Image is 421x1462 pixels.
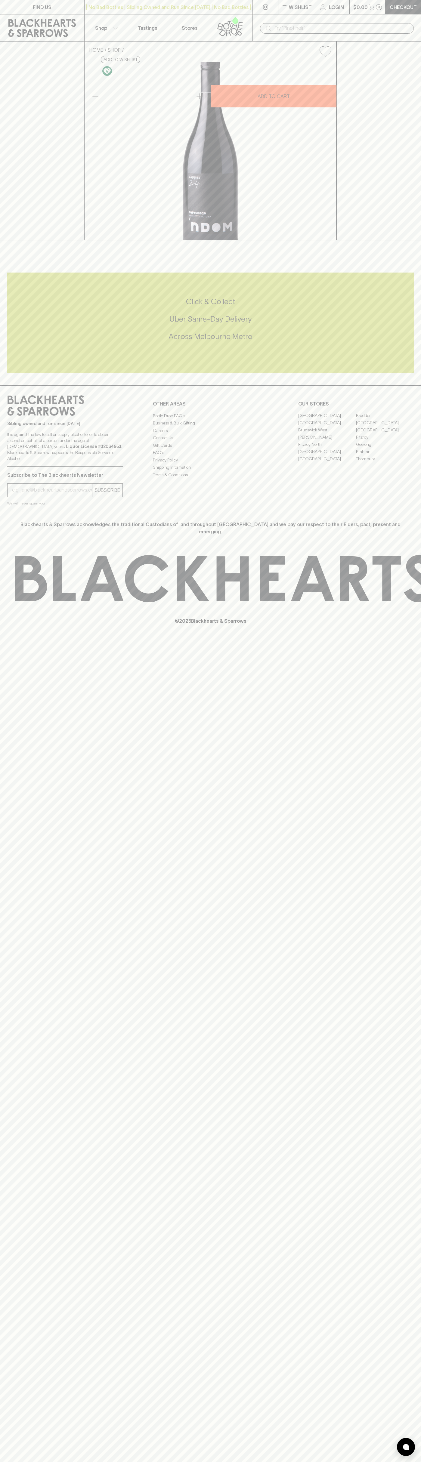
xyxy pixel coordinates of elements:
[356,441,414,448] a: Geelong
[298,434,356,441] a: [PERSON_NAME]
[390,4,417,11] p: Checkout
[95,24,107,32] p: Shop
[289,4,312,11] p: Wishlist
[95,486,120,494] p: SUBSCRIBE
[12,485,92,495] input: e.g. jane@blackheartsandsparrows.com.au
[274,23,409,33] input: Try "Pinot noir"
[182,24,197,32] p: Stores
[7,332,414,341] h5: Across Melbourne Metro
[298,427,356,434] a: Brunswick West
[7,314,414,324] h5: Uber Same-Day Delivery
[169,14,211,41] a: Stores
[85,62,336,240] img: 40824.png
[153,471,268,478] a: Terms & Conditions
[353,4,368,11] p: $0.00
[153,400,268,407] p: OTHER AREAS
[356,455,414,463] a: Thornbury
[258,93,290,100] p: ADD TO CART
[298,455,356,463] a: [GEOGRAPHIC_DATA]
[298,419,356,427] a: [GEOGRAPHIC_DATA]
[153,449,268,456] a: FAQ's
[153,420,268,427] a: Business & Bulk Gifting
[356,434,414,441] a: Fitzroy
[138,24,157,32] p: Tastings
[378,5,380,9] p: 0
[126,14,169,41] a: Tastings
[102,66,112,76] img: Vegan
[153,456,268,464] a: Privacy Policy
[211,85,336,107] button: ADD TO CART
[356,427,414,434] a: [GEOGRAPHIC_DATA]
[7,273,414,373] div: Call to action block
[89,47,103,53] a: HOME
[298,448,356,455] a: [GEOGRAPHIC_DATA]
[12,521,409,535] p: Blackhearts & Sparrows acknowledges the traditional Custodians of land throughout [GEOGRAPHIC_DAT...
[356,419,414,427] a: [GEOGRAPHIC_DATA]
[108,47,121,53] a: SHOP
[356,448,414,455] a: Prahran
[153,427,268,434] a: Careers
[92,484,122,497] button: SUBSCRIBE
[7,431,123,461] p: It is against the law to sell or supply alcohol to, or to obtain alcohol on behalf of a person un...
[66,444,121,449] strong: Liquor License #32064953
[298,400,414,407] p: OUR STORES
[101,65,113,77] a: Made without the use of any animal products.
[329,4,344,11] p: Login
[298,412,356,419] a: [GEOGRAPHIC_DATA]
[101,56,140,63] button: Add to wishlist
[33,4,51,11] p: FIND US
[85,14,127,41] button: Shop
[153,412,268,419] a: Bottle Drop FAQ's
[153,434,268,442] a: Contact Us
[298,441,356,448] a: Fitzroy North
[153,442,268,449] a: Gift Cards
[7,471,123,479] p: Subscribe to The Blackhearts Newsletter
[7,421,123,427] p: Sibling owned and run since [DATE]
[317,44,334,59] button: Add to wishlist
[7,297,414,307] h5: Click & Collect
[7,500,123,506] p: We will never spam you
[403,1444,409,1450] img: bubble-icon
[356,412,414,419] a: Braddon
[153,464,268,471] a: Shipping Information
